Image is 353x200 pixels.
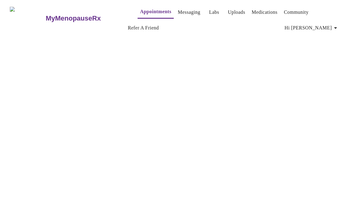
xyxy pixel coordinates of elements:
button: Messaging [175,6,203,18]
img: MyMenopauseRx Logo [10,7,45,30]
button: Labs [204,6,224,18]
a: Messaging [178,8,200,17]
a: Appointments [140,7,171,16]
button: Hi [PERSON_NAME] [282,22,342,34]
button: Uploads [226,6,248,18]
a: Uploads [228,8,245,17]
span: Hi [PERSON_NAME] [285,24,339,32]
a: Refer a Friend [128,24,159,32]
button: Community [281,6,311,18]
a: Medications [252,8,277,17]
button: Medications [249,6,280,18]
button: Appointments [138,6,174,19]
button: Refer a Friend [125,22,161,34]
h3: MyMenopauseRx [46,14,101,22]
a: MyMenopauseRx [45,8,125,29]
a: Community [284,8,309,17]
a: Labs [209,8,219,17]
